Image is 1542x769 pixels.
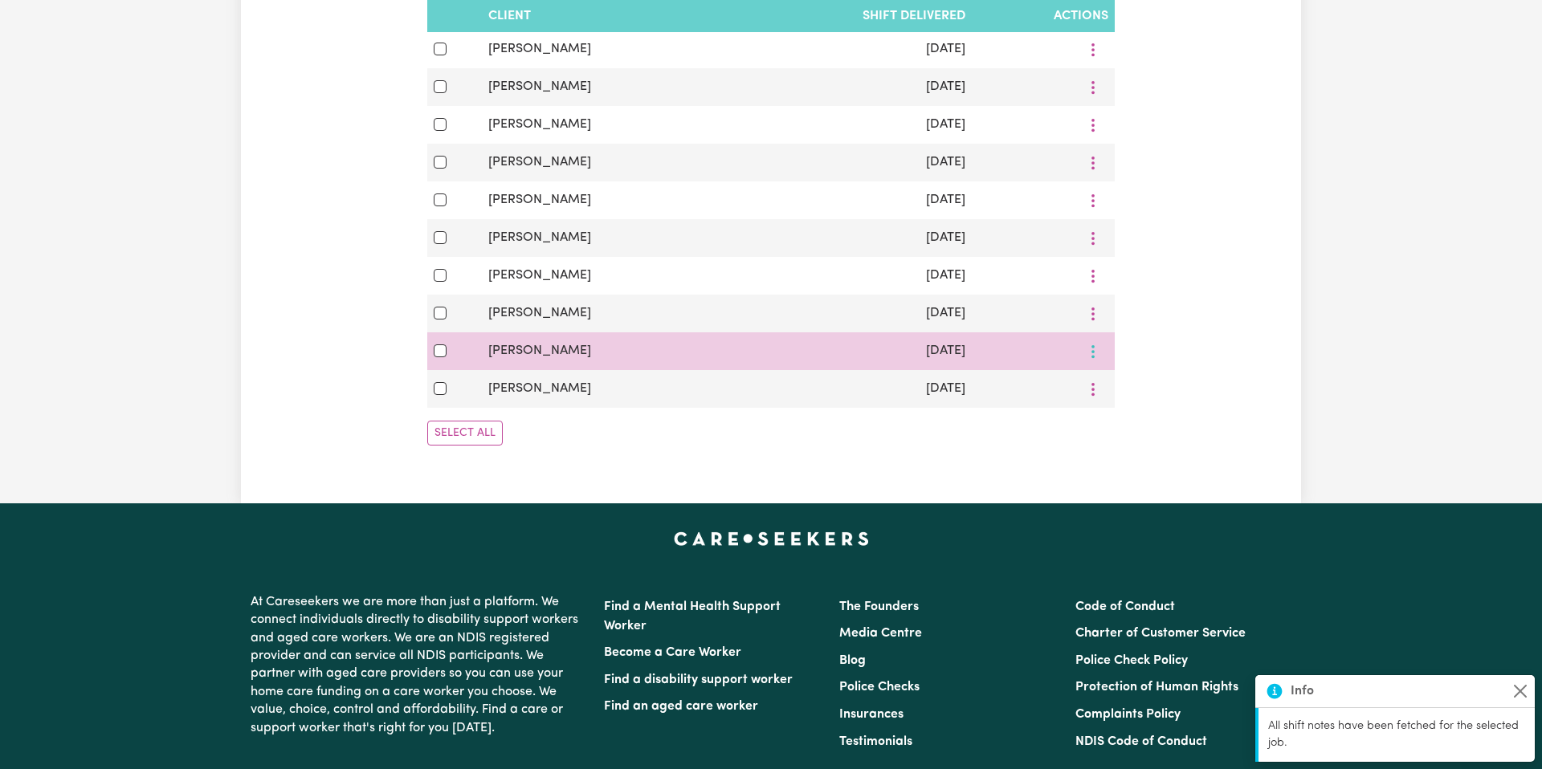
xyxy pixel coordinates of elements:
[1075,681,1238,694] a: Protection of Human Rights
[727,332,972,370] td: [DATE]
[1075,654,1188,667] a: Police Check Policy
[727,106,972,144] td: [DATE]
[839,627,922,640] a: Media Centre
[604,700,758,713] a: Find an aged care worker
[839,735,912,748] a: Testimonials
[1078,75,1108,100] button: More options
[488,307,591,319] span: [PERSON_NAME]
[604,646,741,659] a: Become a Care Worker
[674,532,869,545] a: Careseekers home page
[488,382,591,395] span: [PERSON_NAME]
[1075,735,1207,748] a: NDIS Code of Conduct
[1078,112,1108,137] button: More options
[604,600,781,633] a: Find a Mental Health Support Worker
[839,681,920,694] a: Police Checks
[1075,627,1246,640] a: Charter of Customer Service
[727,31,972,68] td: [DATE]
[251,587,585,743] p: At Careseekers we are more than just a platform. We connect individuals directly to disability su...
[1075,708,1181,721] a: Complaints Policy
[488,231,591,244] span: [PERSON_NAME]
[727,219,972,257] td: [DATE]
[1078,339,1108,364] button: More options
[727,181,972,219] td: [DATE]
[488,43,591,55] span: [PERSON_NAME]
[488,193,591,206] span: [PERSON_NAME]
[488,344,591,357] span: [PERSON_NAME]
[1078,301,1108,326] button: More options
[727,68,972,106] td: [DATE]
[1078,37,1108,62] button: More options
[839,654,866,667] a: Blog
[604,673,793,686] a: Find a disability support worker
[1078,263,1108,288] button: More options
[727,295,972,332] td: [DATE]
[1078,226,1108,250] button: More options
[1078,376,1108,401] button: More options
[488,10,531,22] span: Client
[839,708,904,721] a: Insurances
[1268,718,1525,752] p: All shift notes have been fetched for the selected job.
[1291,682,1314,701] strong: Info
[727,257,972,295] td: [DATE]
[1511,682,1530,701] button: Close
[488,118,591,131] span: [PERSON_NAME]
[488,156,591,169] span: [PERSON_NAME]
[1078,150,1108,175] button: More options
[727,370,972,408] td: [DATE]
[839,600,919,613] a: The Founders
[1075,600,1175,613] a: Code of Conduct
[488,80,591,93] span: [PERSON_NAME]
[727,144,972,181] td: [DATE]
[488,269,591,282] span: [PERSON_NAME]
[1078,188,1108,213] button: More options
[427,421,503,446] button: Select All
